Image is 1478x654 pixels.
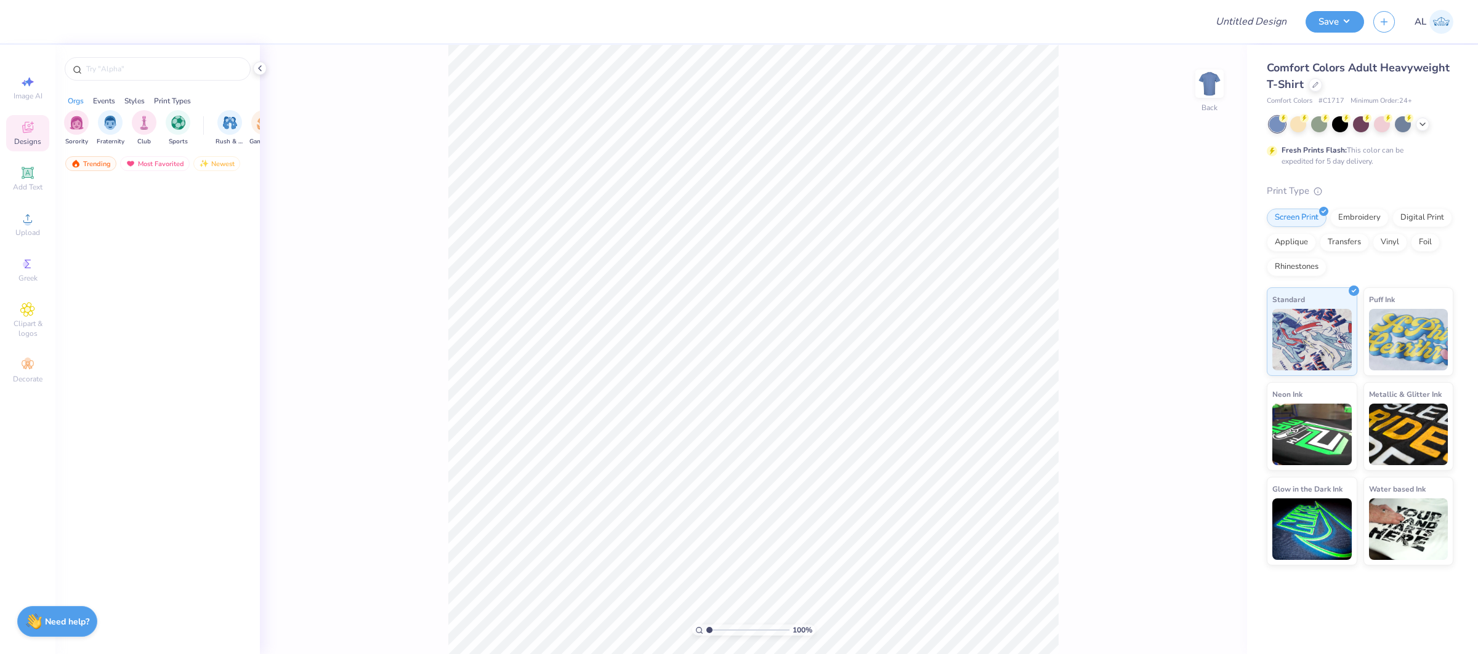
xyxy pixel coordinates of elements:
[15,228,40,237] span: Upload
[1272,293,1305,306] span: Standard
[1272,482,1343,495] span: Glow in the Dark Ink
[223,116,237,130] img: Rush & Bid Image
[1206,9,1296,34] input: Untitled Design
[1306,11,1364,33] button: Save
[70,116,84,130] img: Sorority Image
[1272,388,1302,401] span: Neon Ink
[132,110,156,146] button: filter button
[64,110,89,146] div: filter for Sorority
[1272,309,1352,370] img: Standard
[18,273,38,283] span: Greek
[1320,233,1369,252] div: Transfers
[1369,404,1448,465] img: Metallic & Glitter Ink
[169,137,188,146] span: Sports
[137,137,151,146] span: Club
[1369,309,1448,370] img: Puff Ink
[1373,233,1407,252] div: Vinyl
[1272,404,1352,465] img: Neon Ink
[93,95,115,106] div: Events
[1411,233,1440,252] div: Foil
[1267,233,1316,252] div: Applique
[97,110,124,146] button: filter button
[166,110,190,146] div: filter for Sports
[1415,15,1426,29] span: AL
[1392,209,1452,227] div: Digital Print
[13,374,42,384] span: Decorate
[257,116,271,130] img: Game Day Image
[1415,10,1453,34] a: AL
[97,137,124,146] span: Fraternity
[199,159,209,168] img: Newest.gif
[1369,482,1426,495] span: Water based Ink
[1318,96,1344,106] span: # C1717
[71,159,81,168] img: trending.gif
[45,616,89,628] strong: Need help?
[137,116,151,130] img: Club Image
[120,156,190,171] div: Most Favorited
[124,95,145,106] div: Styles
[1282,145,1433,167] div: This color can be expedited for 5 day delivery.
[64,110,89,146] button: filter button
[6,319,49,338] span: Clipart & logos
[249,137,278,146] span: Game Day
[1267,258,1327,276] div: Rhinestones
[216,137,244,146] span: Rush & Bid
[793,624,812,636] span: 100 %
[249,110,278,146] div: filter for Game Day
[1267,184,1453,198] div: Print Type
[1282,145,1347,155] strong: Fresh Prints Flash:
[126,159,135,168] img: most_fav.gif
[1369,293,1395,306] span: Puff Ink
[1267,96,1312,106] span: Comfort Colors
[171,116,185,130] img: Sports Image
[103,116,117,130] img: Fraternity Image
[1197,71,1222,96] img: Back
[68,95,84,106] div: Orgs
[65,156,116,171] div: Trending
[65,137,88,146] span: Sorority
[216,110,244,146] button: filter button
[1429,10,1453,34] img: Angela Legaspi
[166,110,190,146] button: filter button
[14,91,42,101] span: Image AI
[193,156,240,171] div: Newest
[216,110,244,146] div: filter for Rush & Bid
[1267,60,1450,92] span: Comfort Colors Adult Heavyweight T-Shirt
[1272,498,1352,560] img: Glow in the Dark Ink
[249,110,278,146] button: filter button
[154,95,191,106] div: Print Types
[85,63,243,75] input: Try "Alpha"
[1369,388,1442,401] span: Metallic & Glitter Ink
[1369,498,1448,560] img: Water based Ink
[14,137,41,146] span: Designs
[13,182,42,192] span: Add Text
[1201,102,1218,113] div: Back
[132,110,156,146] div: filter for Club
[1330,209,1389,227] div: Embroidery
[1267,209,1327,227] div: Screen Print
[1351,96,1412,106] span: Minimum Order: 24 +
[97,110,124,146] div: filter for Fraternity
